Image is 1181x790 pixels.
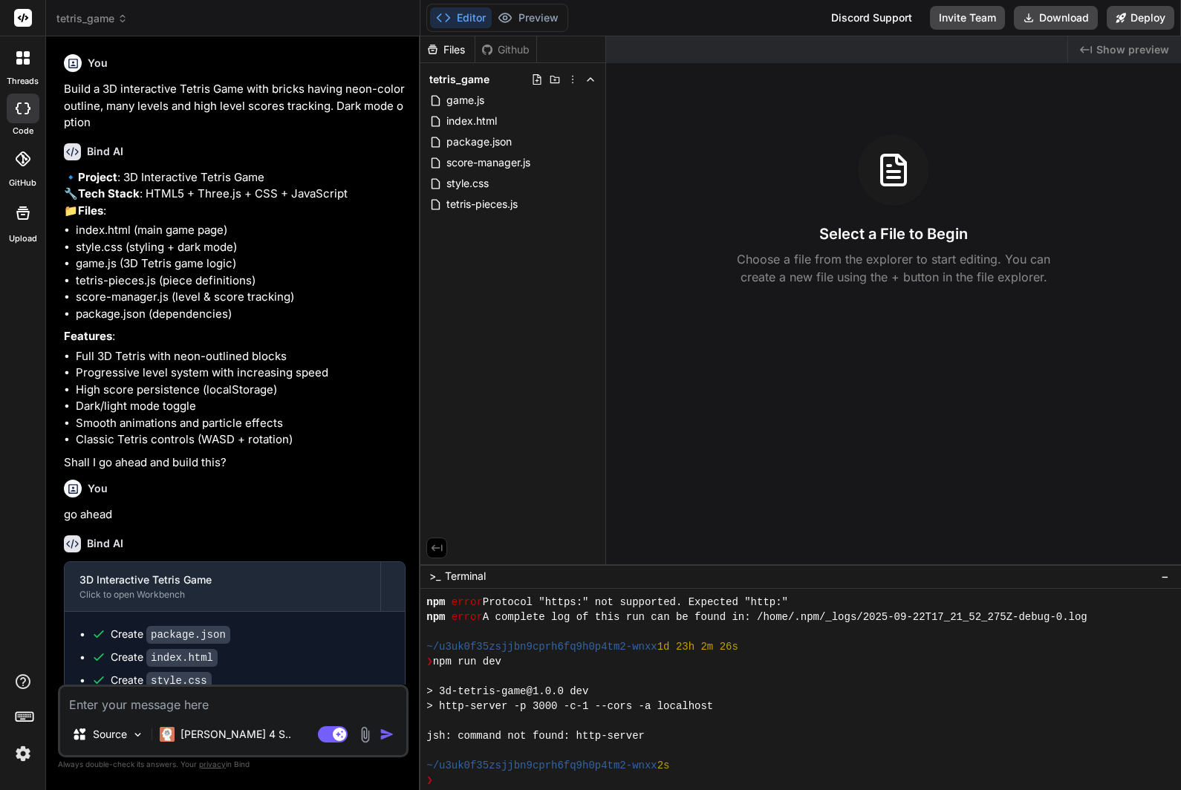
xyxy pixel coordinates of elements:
[87,536,123,551] h6: Bind AI
[78,203,103,218] strong: Files
[199,760,226,768] span: privacy
[433,654,501,669] span: npm run dev
[76,415,406,432] li: Smooth animations and particle effects
[76,272,406,290] li: tetris-pieces.js (piece definitions)
[58,757,409,771] p: Always double-check its answers. Your in Bind
[357,726,374,743] img: attachment
[1107,6,1174,30] button: Deploy
[76,255,406,272] li: game.js (3D Tetris game logic)
[819,223,968,244] h3: Select a File to Begin
[426,654,432,669] span: ❯
[7,75,39,88] label: threads
[727,250,1060,286] p: Choose a file from the explorer to start editing. You can create a new file using the + button in...
[79,589,365,601] div: Click to open Workbench
[146,626,230,644] code: package.json
[1014,6,1098,30] button: Download
[111,650,218,665] div: Create
[87,144,123,159] h6: Bind AI
[64,169,406,220] p: 🔹 : 3D Interactive Tetris Game 🔧 : HTML5 + Three.js + CSS + JavaScript 📁 :
[483,610,1087,624] span: A complete log of this run can be found in: /home/.npm/_logs/2025-09-22T17_21_52_275Z-debug-0.log
[76,382,406,399] li: High score persistence (localStorage)
[76,348,406,365] li: Full 3D Tetris with neon-outlined blocks
[420,42,475,57] div: Files
[88,481,108,496] h6: You
[146,672,212,690] code: style.css
[64,81,406,131] p: Build a 3D interactive Tetris Game with bricks having neon-color outline, many levels and high le...
[426,684,588,699] span: > 3d-tetris-game@1.0.0 dev
[9,232,37,245] label: Upload
[426,699,713,714] span: > http-server -p 3000 -c-1 --cors -a localhost
[9,177,36,189] label: GitHub
[426,728,645,743] span: jsh: command not found: http-server
[430,7,492,28] button: Editor
[146,649,218,667] code: index.html
[10,741,36,766] img: settings
[180,727,291,742] p: [PERSON_NAME] 4 S..
[76,239,406,256] li: style.css (styling + dark mode)
[56,11,128,26] span: tetris_game
[475,42,536,57] div: Github
[64,506,406,523] p: go ahead
[445,112,498,130] span: index.html
[76,306,406,323] li: package.json (dependencies)
[64,328,406,345] p: :
[1096,42,1169,57] span: Show preview
[160,727,175,742] img: Claude 4 Sonnet
[445,91,486,109] span: game.js
[76,431,406,448] li: Classic Tetris controls (WASD + rotation)
[452,595,483,610] span: error
[445,195,519,213] span: tetris-pieces.js
[429,72,489,87] span: tetris_game
[445,154,532,172] span: score-manager.js
[445,174,490,192] span: style.css
[1158,564,1172,588] button: −
[426,758,657,773] span: ~/u3uk0f35zsjjbn9cprh6fq9h0p4tm2-wnxx
[93,727,127,742] p: Source
[930,6,1005,30] button: Invite Team
[64,454,406,471] p: Shall I go ahead and build this?
[426,773,432,788] span: ❯
[426,610,445,624] span: npm
[76,398,406,415] li: Dark/light mode toggle
[445,133,513,151] span: package.json
[88,56,108,71] h6: You
[76,365,406,382] li: Progressive level system with increasing speed
[65,562,380,611] button: 3D Interactive Tetris GameClick to open Workbench
[426,639,657,654] span: ~/u3uk0f35zsjjbn9cprh6fq9h0p4tm2-wnxx
[131,728,144,741] img: Pick Models
[492,7,565,28] button: Preview
[13,125,33,137] label: code
[64,329,112,343] strong: Features
[657,639,738,654] span: 1d 23h 2m 26s
[78,170,117,184] strong: Project
[111,673,212,688] div: Create
[426,595,445,610] span: npm
[111,627,230,642] div: Create
[445,569,486,584] span: Terminal
[429,569,440,584] span: >_
[380,727,394,742] img: icon
[452,610,483,624] span: error
[483,595,788,610] span: Protocol "https:" not supported. Expected "http:"
[78,186,140,200] strong: Tech Stack
[822,6,921,30] div: Discord Support
[657,758,670,773] span: 2s
[76,222,406,239] li: index.html (main game page)
[79,572,365,587] div: 3D Interactive Tetris Game
[1161,569,1169,584] span: −
[76,289,406,306] li: score-manager.js (level & score tracking)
